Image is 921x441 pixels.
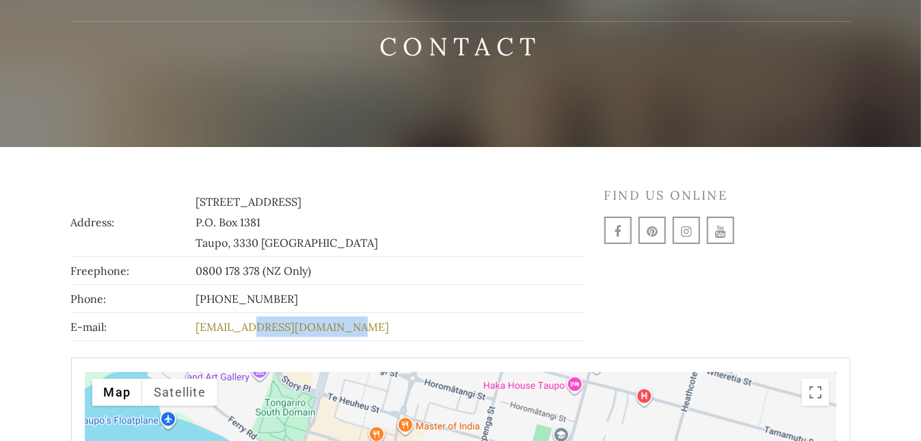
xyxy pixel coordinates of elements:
[71,285,193,313] td: Phone:
[196,320,389,334] a: [EMAIL_ADDRESS][DOMAIN_NAME]
[71,257,193,285] td: Freephone:
[71,313,193,341] td: E-mail:
[802,379,829,406] button: Toggle fullscreen view
[192,257,583,285] td: 0800 178 378 (NZ Only)
[71,188,193,257] td: Address:
[192,285,583,313] td: [PHONE_NUMBER]
[142,379,217,406] button: Show satellite imagery
[92,379,143,406] button: Show street map
[604,188,851,203] h4: Find us online
[192,188,583,257] td: [STREET_ADDRESS] P.O. Box 1381 Taupo, 3330 [GEOGRAPHIC_DATA]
